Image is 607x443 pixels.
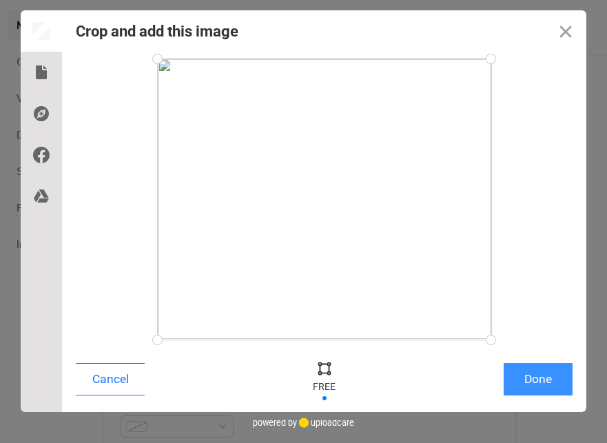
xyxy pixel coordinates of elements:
div: Crop and add this image [76,23,238,40]
button: Close [545,10,586,52]
div: Facebook [21,134,62,176]
button: Cancel [76,363,145,395]
a: uploadcare [297,418,354,428]
div: Local Files [21,52,62,93]
div: Google Drive [21,176,62,217]
div: Direct Link [21,93,62,134]
div: Preview [21,10,62,52]
button: Done [504,363,573,395]
div: powered by [253,412,354,433]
